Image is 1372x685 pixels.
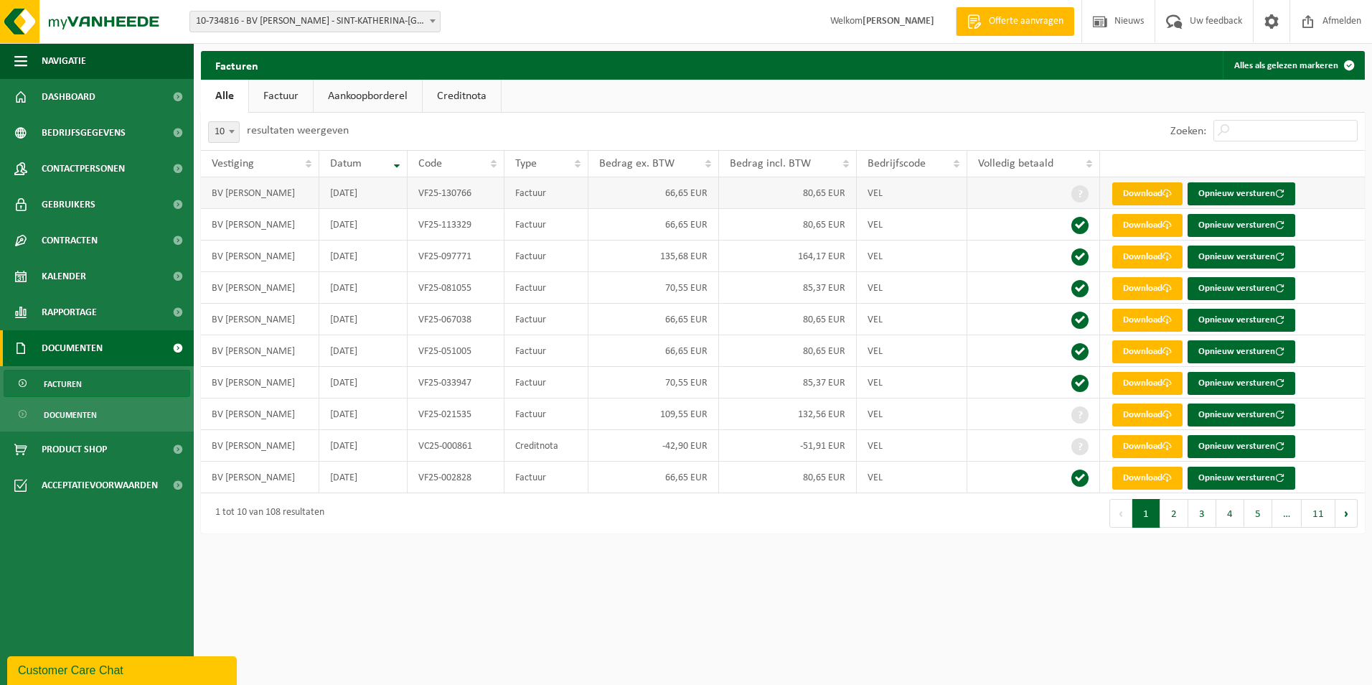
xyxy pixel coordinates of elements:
span: Rapportage [42,294,97,330]
td: VEL [857,241,968,272]
td: -42,90 EUR [588,430,719,462]
a: Aankoopborderel [314,80,422,113]
a: Documenten [4,401,190,428]
button: 1 [1132,499,1160,528]
span: Kalender [42,258,86,294]
td: [DATE] [319,399,408,430]
td: 70,55 EUR [588,272,719,304]
td: 164,17 EUR [719,241,857,272]
td: 85,37 EUR [719,272,857,304]
a: Download [1112,372,1183,395]
td: Factuur [504,462,588,493]
span: Type [515,158,537,169]
button: Previous [1109,499,1132,528]
span: 10-734816 - BV CARION JOERI - SINT-KATHERINA-LOMBEEK [189,11,441,32]
td: BV [PERSON_NAME] [201,335,319,367]
td: Factuur [504,399,588,430]
td: Creditnota [504,430,588,462]
td: 70,55 EUR [588,367,719,399]
a: Factuur [249,80,313,113]
td: VF25-002828 [408,462,505,493]
td: 109,55 EUR [588,399,719,430]
td: Factuur [504,335,588,367]
button: Opnieuw versturen [1188,467,1295,490]
span: Bedrijfsgegevens [42,115,126,151]
td: VEL [857,399,968,430]
td: VF25-081055 [408,272,505,304]
span: Vestiging [212,158,254,169]
td: VF25-113329 [408,209,505,241]
td: VEL [857,304,968,335]
span: … [1272,499,1302,528]
td: VEL [857,462,968,493]
a: Download [1112,214,1183,237]
td: VC25-000861 [408,430,505,462]
td: 80,65 EUR [719,304,857,335]
span: Documenten [44,401,97,429]
button: Opnieuw versturen [1188,309,1295,332]
span: Datum [330,158,362,169]
span: Gebruikers [42,187,95,223]
button: Opnieuw versturen [1188,246,1295,269]
button: 11 [1302,499,1335,528]
td: BV [PERSON_NAME] [201,462,319,493]
span: Bedrag ex. BTW [599,158,675,169]
a: Creditnota [423,80,501,113]
td: VEL [857,335,968,367]
td: VF25-097771 [408,241,505,272]
td: Factuur [504,209,588,241]
button: Opnieuw versturen [1188,340,1295,363]
td: 80,65 EUR [719,177,857,209]
span: Navigatie [42,43,86,79]
button: Opnieuw versturen [1188,404,1295,427]
td: Factuur [504,367,588,399]
td: -51,91 EUR [719,430,857,462]
td: 66,65 EUR [588,462,719,493]
button: Opnieuw versturen [1188,372,1295,395]
td: VF25-067038 [408,304,505,335]
label: Zoeken: [1170,126,1206,137]
td: [DATE] [319,304,408,335]
div: 1 tot 10 van 108 resultaten [208,500,324,526]
td: BV [PERSON_NAME] [201,177,319,209]
td: 66,65 EUR [588,177,719,209]
span: 10 [208,121,240,143]
span: Contactpersonen [42,151,125,187]
td: 80,65 EUR [719,462,857,493]
td: [DATE] [319,241,408,272]
td: [DATE] [319,430,408,462]
h2: Facturen [201,51,273,79]
button: Opnieuw versturen [1188,277,1295,300]
td: BV [PERSON_NAME] [201,241,319,272]
label: resultaten weergeven [247,125,349,136]
td: BV [PERSON_NAME] [201,367,319,399]
td: BV [PERSON_NAME] [201,272,319,304]
span: Code [418,158,442,169]
td: Factuur [504,177,588,209]
a: Download [1112,340,1183,363]
td: Factuur [504,272,588,304]
td: BV [PERSON_NAME] [201,209,319,241]
td: 80,65 EUR [719,335,857,367]
button: Opnieuw versturen [1188,182,1295,205]
button: Opnieuw versturen [1188,214,1295,237]
td: [DATE] [319,367,408,399]
a: Facturen [4,370,190,397]
span: Bedrag incl. BTW [730,158,811,169]
span: 10 [209,122,239,142]
td: 66,65 EUR [588,209,719,241]
a: Download [1112,404,1183,427]
td: BV [PERSON_NAME] [201,304,319,335]
td: VEL [857,177,968,209]
td: 135,68 EUR [588,241,719,272]
td: 66,65 EUR [588,304,719,335]
td: 132,56 EUR [719,399,857,430]
td: [DATE] [319,177,408,209]
td: BV [PERSON_NAME] [201,430,319,462]
td: VF25-130766 [408,177,505,209]
td: VF25-051005 [408,335,505,367]
strong: [PERSON_NAME] [863,16,934,27]
td: VF25-021535 [408,399,505,430]
td: VEL [857,272,968,304]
